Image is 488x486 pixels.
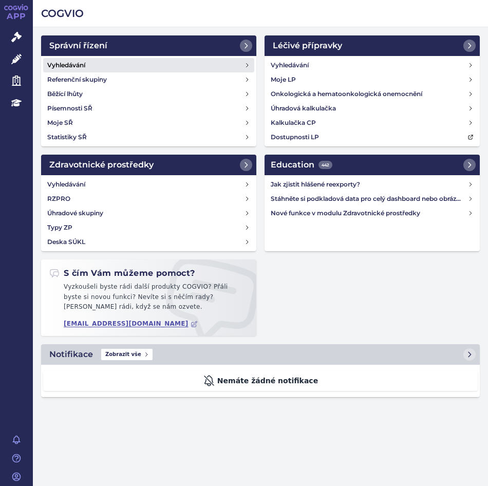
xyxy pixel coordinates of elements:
[43,206,254,220] a: Úhradové skupiny
[64,320,198,328] a: [EMAIL_ADDRESS][DOMAIN_NAME]
[41,155,256,175] a: Zdravotnické prostředky
[267,116,478,130] a: Kalkulačka CP
[267,72,478,87] a: Moje LP
[43,87,254,101] a: Běžící lhůty
[41,6,480,21] h2: COGVIO
[47,89,83,99] h4: Běžící lhůty
[47,194,70,204] h4: RZPRO
[47,237,85,247] h4: Deska SÚKL
[47,222,72,233] h4: Typy ZP
[47,118,73,128] h4: Moje SŘ
[43,371,478,391] div: Nemáte žádné notifikace
[265,155,480,175] a: Education442
[267,177,478,192] a: Jak zjistit hlášené reexporty?
[43,192,254,206] a: RZPRO
[43,116,254,130] a: Moje SŘ
[271,132,319,142] h4: Dostupnosti LP
[43,220,254,235] a: Typy ZP
[271,103,336,114] h4: Úhradová kalkulačka
[43,72,254,87] a: Referenční skupiny
[267,130,478,144] a: Dostupnosti LP
[47,60,85,70] h4: Vyhledávání
[267,101,478,116] a: Úhradová kalkulačka
[49,268,195,279] h2: S čím Vám můžeme pomoct?
[267,58,478,72] a: Vyhledávání
[47,74,107,85] h4: Referenční skupiny
[271,74,296,85] h4: Moje LP
[271,118,316,128] h4: Kalkulačka CP
[271,60,309,70] h4: Vyhledávání
[273,40,342,52] h2: Léčivé přípravky
[47,132,87,142] h4: Statistiky SŘ
[267,206,478,220] a: Nové funkce v modulu Zdravotnické prostředky
[271,159,332,171] h2: Education
[47,179,85,190] h4: Vyhledávání
[318,161,332,169] span: 442
[43,130,254,144] a: Statistiky SŘ
[267,192,478,206] a: Stáhněte si podkladová data pro celý dashboard nebo obrázek grafu v COGVIO App modulu Analytics
[267,87,478,101] a: Onkologická a hematoonkologická onemocnění
[41,35,256,56] a: Správní řízení
[43,177,254,192] a: Vyhledávání
[43,235,254,249] a: Deska SÚKL
[49,348,93,361] h2: Notifikace
[43,58,254,72] a: Vyhledávání
[43,101,254,116] a: Písemnosti SŘ
[271,89,422,99] h4: Onkologická a hematoonkologická onemocnění
[49,159,154,171] h2: Zdravotnické prostředky
[47,103,92,114] h4: Písemnosti SŘ
[271,179,467,190] h4: Jak zjistit hlášené reexporty?
[41,344,480,365] a: NotifikaceZobrazit vše
[265,35,480,56] a: Léčivé přípravky
[101,349,153,360] span: Zobrazit vše
[49,40,107,52] h2: Správní řízení
[271,208,467,218] h4: Nové funkce v modulu Zdravotnické prostředky
[49,282,248,316] p: Vyzkoušeli byste rádi další produkty COGVIO? Přáli byste si novou funkci? Nevíte si s něčím rady?...
[271,194,467,204] h4: Stáhněte si podkladová data pro celý dashboard nebo obrázek grafu v COGVIO App modulu Analytics
[47,208,103,218] h4: Úhradové skupiny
